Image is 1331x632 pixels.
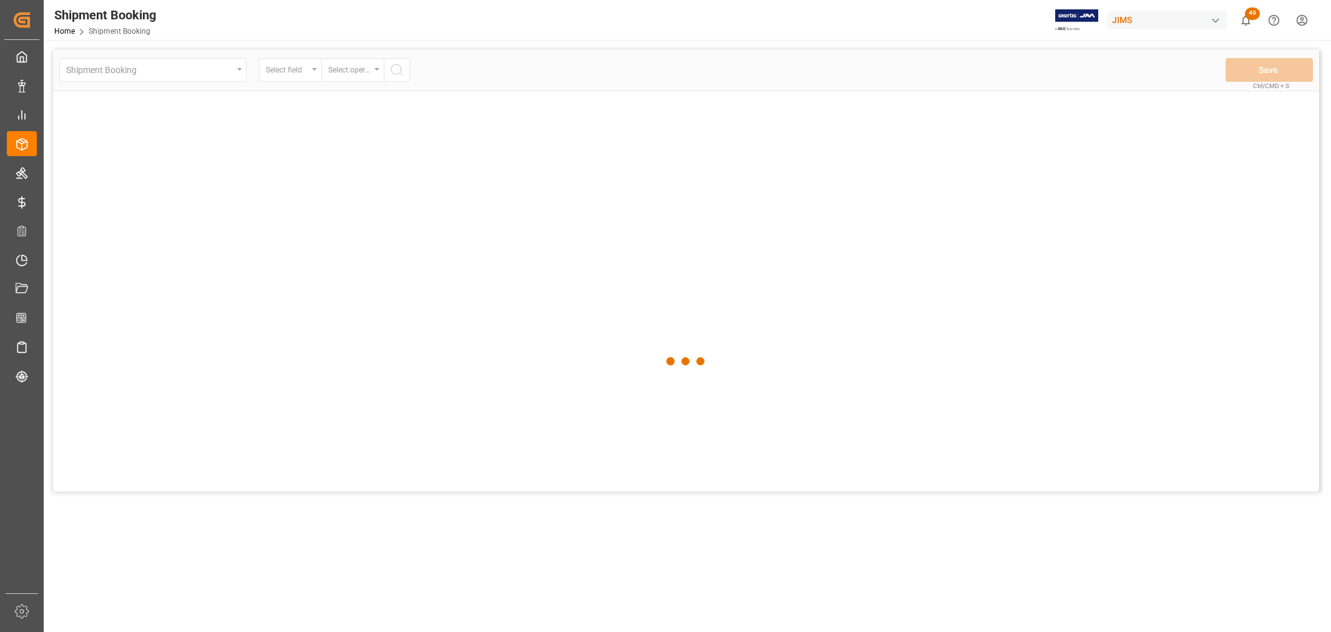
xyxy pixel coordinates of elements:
img: Exertis%20JAM%20-%20Email%20Logo.jpg_1722504956.jpg [1055,9,1098,31]
div: JIMS [1107,11,1227,29]
button: show 49 new notifications [1232,6,1260,34]
button: Help Center [1260,6,1288,34]
button: JIMS [1107,8,1232,32]
span: 49 [1245,7,1260,20]
a: Home [54,27,75,36]
div: Shipment Booking [54,6,156,24]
